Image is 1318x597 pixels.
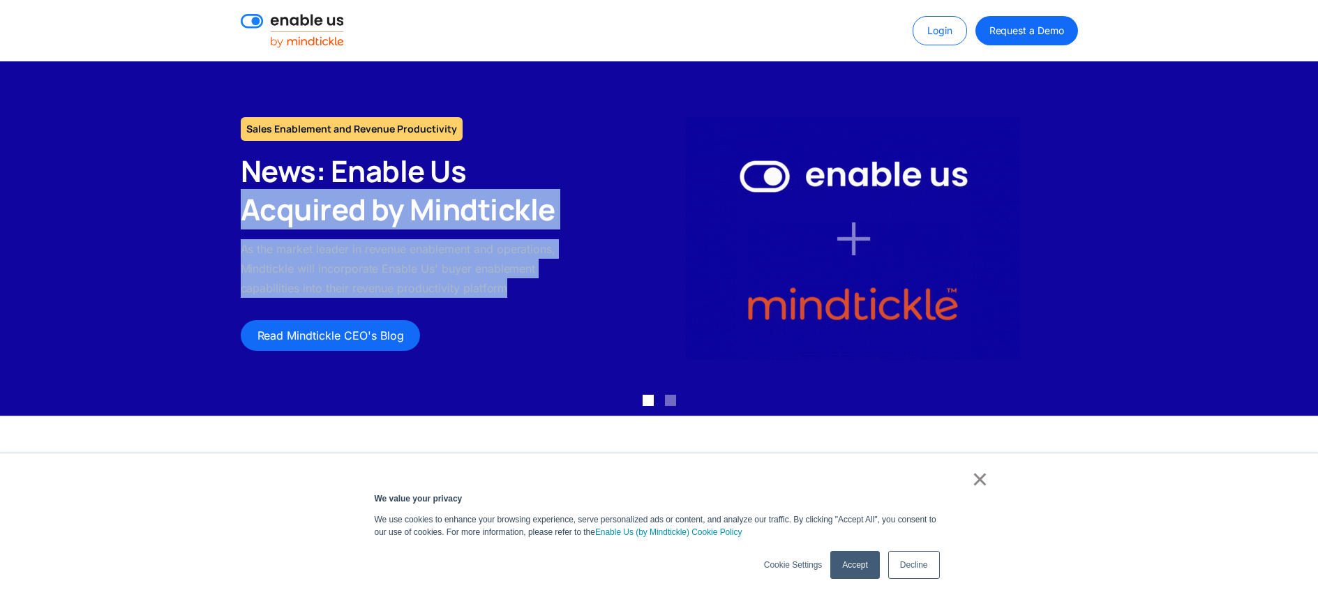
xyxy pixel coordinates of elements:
[241,239,574,298] p: As the market leader in revenue enablement and operations, Mindtickle will incorporate Enable Us'...
[1070,266,1318,597] iframe: Qualified Messenger
[241,152,574,228] h2: News: Enable Us Acquired by Mindtickle
[595,526,742,538] a: Enable Us (by Mindtickle) Cookie Policy
[913,16,967,45] a: Login
[972,473,989,485] a: ×
[764,559,822,571] a: Cookie Settings
[686,117,1021,360] img: Enable Us by Mindtickle
[830,551,879,579] a: Accept
[1262,61,1318,416] div: next slide
[888,551,940,579] a: Decline
[375,494,463,504] strong: We value your privacy
[241,320,421,351] a: Read Mindtickle CEO's Blog
[975,16,1078,45] a: Request a Demo
[665,395,676,406] div: Show slide 2 of 2
[643,395,654,406] div: Show slide 1 of 2
[375,513,944,538] p: We use cookies to enhance your browsing experience, serve personalized ads or content, and analyz...
[241,117,463,141] h1: Sales Enablement and Revenue Productivity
